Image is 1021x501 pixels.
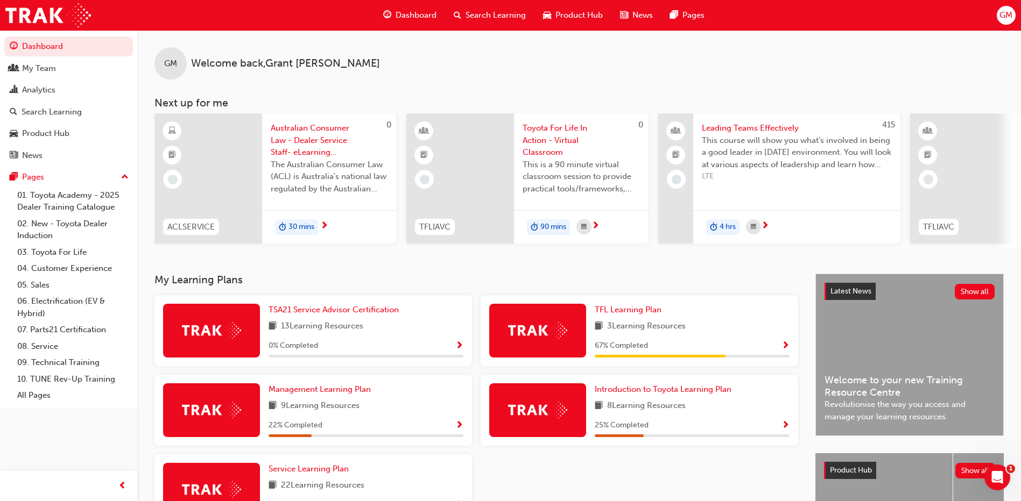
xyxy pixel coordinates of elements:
[632,9,653,22] span: News
[22,149,43,162] div: News
[1006,464,1015,473] span: 1
[13,260,133,277] a: 04. Customer Experience
[164,58,177,70] span: GM
[540,221,566,233] span: 90 mins
[523,159,640,195] span: This is a 90 minute virtual classroom session to provide practical tools/frameworks, behaviours a...
[182,481,241,498] img: Trak
[10,64,18,74] span: people-icon
[825,283,995,300] a: Latest NewsShow all
[271,159,388,195] span: The Australian Consumer Law (ACL) is Australia's national law regulated by the Australian Competi...
[383,9,391,22] span: guage-icon
[4,102,133,122] a: Search Learning
[22,84,55,96] div: Analytics
[271,122,388,159] span: Australian Consumer Law - Dealer Service Staff- eLearning Module
[595,340,648,352] span: 67 % Completed
[702,170,892,183] span: LTE
[455,421,463,431] span: Show Progress
[620,9,628,22] span: news-icon
[702,122,892,134] span: Leading Teams Effectively
[10,42,18,52] span: guage-icon
[923,221,954,233] span: TFLIAVC
[182,322,241,339] img: Trak
[168,175,178,184] span: learningRecordVerb_NONE-icon
[924,175,933,184] span: learningRecordVerb_NONE-icon
[824,462,995,479] a: Product HubShow all
[5,3,91,27] img: Trak
[269,399,277,413] span: book-icon
[4,37,133,56] a: Dashboard
[4,59,133,78] a: My Team
[595,399,603,413] span: book-icon
[761,221,769,231] span: next-icon
[595,305,661,314] span: TFL Learning Plan
[281,399,360,413] span: 9 Learning Resources
[611,4,661,26] a: news-iconNews
[702,134,892,171] span: This course will show you what's involved in being a good leader in [DATE] environment. You will ...
[555,9,603,22] span: Product Hub
[672,175,681,184] span: learningRecordVerb_NONE-icon
[543,9,551,22] span: car-icon
[4,167,133,187] button: Pages
[997,6,1016,25] button: GM
[830,287,871,296] span: Latest News
[984,464,1010,490] iframe: Intercom live chat
[955,463,996,478] button: Show all
[658,113,900,244] a: 415Leading Teams EffectivelyThis course will show you what's involved in being a good leader in [...
[781,421,790,431] span: Show Progress
[420,175,429,184] span: learningRecordVerb_NONE-icon
[924,124,932,138] span: learningResourceType_INSTRUCTOR_LED-icon
[825,398,995,423] span: Revolutionise the way you access and manage your learning resources.
[710,220,717,234] span: duration-icon
[672,124,680,138] span: people-icon
[455,339,463,353] button: Show Progress
[13,293,133,321] a: 06. Electrification (EV & Hybrid)
[781,339,790,353] button: Show Progress
[999,9,1012,22] span: GM
[269,304,403,316] a: TSA21 Service Advisor Certification
[607,399,686,413] span: 8 Learning Resources
[455,419,463,432] button: Show Progress
[10,108,17,117] span: search-icon
[406,113,649,244] a: 0TFLIAVCToyota For Life In Action - Virtual ClassroomThis is a 90 minute virtual classroom sessio...
[419,221,450,233] span: TFLIAVC
[720,221,736,233] span: 4 hrs
[13,387,133,404] a: All Pages
[22,62,56,75] div: My Team
[672,148,680,162] span: booktick-icon
[269,419,322,432] span: 22 % Completed
[10,151,18,161] span: news-icon
[10,129,18,139] span: car-icon
[10,173,18,182] span: pages-icon
[13,187,133,216] a: 01. Toyota Academy - 2025 Dealer Training Catalogue
[581,220,587,234] span: calendar-icon
[466,9,526,22] span: Search Learning
[682,9,705,22] span: Pages
[420,124,428,138] span: learningResourceType_INSTRUCTOR_LED-icon
[269,340,318,352] span: 0 % Completed
[781,341,790,351] span: Show Progress
[445,4,534,26] a: search-iconSearch Learning
[168,148,176,162] span: booktick-icon
[281,479,364,492] span: 22 Learning Resources
[386,120,391,130] span: 0
[13,244,133,261] a: 03. Toyota For Life
[825,374,995,398] span: Welcome to your new Training Resource Centre
[924,148,932,162] span: booktick-icon
[396,9,436,22] span: Dashboard
[137,97,1021,109] h3: Next up for me
[595,384,731,394] span: Introduction to Toyota Learning Plan
[595,320,603,333] span: book-icon
[454,9,461,22] span: search-icon
[375,4,445,26] a: guage-iconDashboard
[288,221,314,233] span: 30 mins
[13,354,133,371] a: 09. Technical Training
[4,80,133,100] a: Analytics
[4,34,133,167] button: DashboardMy TeamAnalyticsSearch LearningProduct HubNews
[751,220,756,234] span: calendar-icon
[523,122,640,159] span: Toyota For Life In Action - Virtual Classroom
[607,320,686,333] span: 3 Learning Resources
[815,274,1004,436] a: Latest NewsShow allWelcome to your new Training Resource CentreRevolutionise the way you access a...
[269,464,349,474] span: Service Learning Plan
[22,106,82,118] div: Search Learning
